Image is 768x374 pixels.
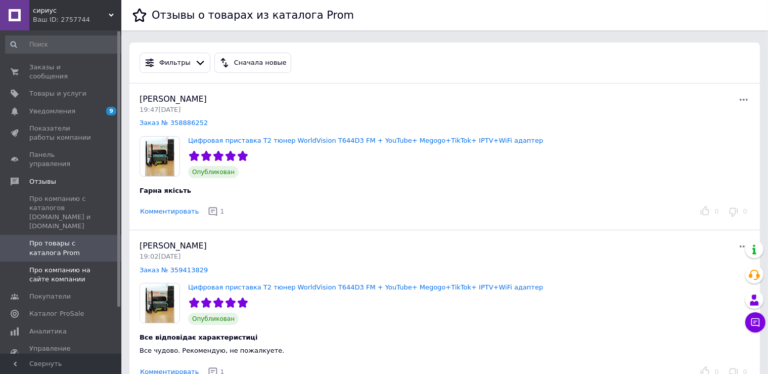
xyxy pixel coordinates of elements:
span: [PERSON_NAME] [140,241,207,251]
input: Поиск [5,35,125,54]
span: Каталог ProSale [29,309,84,318]
a: Цифровая приставка Т2 тюнер WorldVision T644D3 FM + YouTube+ Megogo+TikTok+ IPTV+WiFi адаптер [188,283,543,291]
span: Про компанию с каталогов [DOMAIN_NAME] и [DOMAIN_NAME] [29,194,94,231]
button: Комментировать [140,206,199,217]
span: Панель управления [29,150,94,169]
button: Чат с покупателем [745,312,765,333]
a: Цифровая приставка Т2 тюнер WorldVision T644D3 FM + YouTube+ Megogo+TikTok+ IPTV+WiFi адаптер [188,137,543,144]
span: Аналитика [29,327,67,336]
span: Заказы и сообщения [29,63,94,81]
h1: Отзывы о товарах из каталога Prom [152,9,354,21]
div: Фильтры [157,58,193,68]
a: Заказ № 358886252 [140,119,208,127]
img: Цифровая приставка Т2 тюнер WorldVision T644D3 FM + YouTube+ Megogo+TikTok+ IPTV+WiFi адаптер [140,137,179,176]
div: Ваш ID: 2757744 [33,15,121,24]
span: Показатели работы компании [29,124,94,142]
span: сириус [33,6,109,15]
span: 19:02[DATE] [140,253,180,260]
span: Про компанию на сайте компании [29,266,94,284]
span: Все чудово. Рекомендую, не пожалкуете. [140,347,285,354]
div: Сначала новые [232,58,289,68]
span: [PERSON_NAME] [140,94,207,104]
span: Все відповідає характеристиці [140,334,258,341]
span: Отзывы [29,177,56,186]
button: Сначала новые [214,53,291,73]
span: 1 [220,207,224,215]
span: Опубликован [188,313,239,325]
button: 1 [205,204,229,220]
img: Цифровая приставка Т2 тюнер WorldVision T644D3 FM + YouTube+ Megogo+TikTok+ IPTV+WiFi адаптер [140,283,179,323]
button: Фильтры [140,53,210,73]
span: 19:47[DATE] [140,106,180,113]
span: Управление сайтом [29,344,94,362]
span: Товары и услуги [29,89,86,98]
a: Заказ № 359413829 [140,266,208,274]
span: Уведомления [29,107,75,116]
span: Про товары с каталога Prom [29,239,94,257]
span: Покупатели [29,292,71,301]
span: Опубликован [188,166,239,178]
span: 9 [106,107,116,115]
span: Гарна якісьть [140,187,191,194]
